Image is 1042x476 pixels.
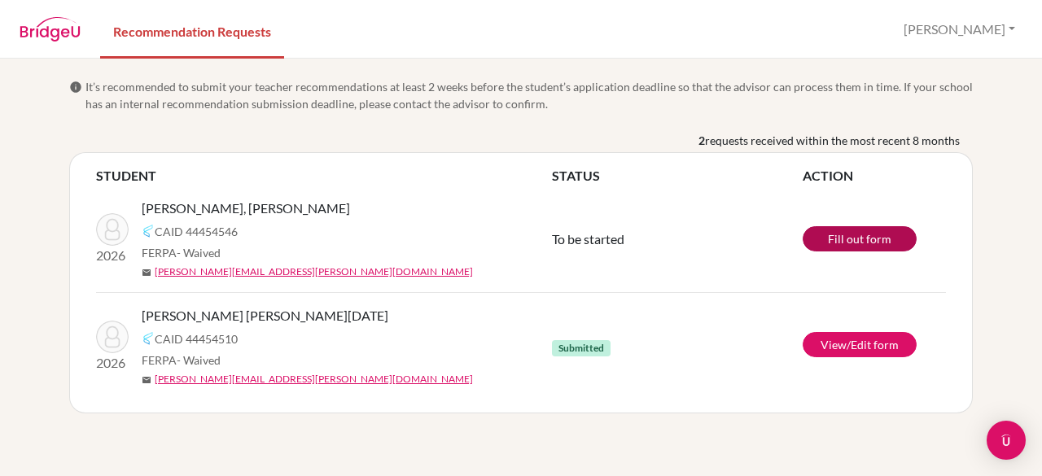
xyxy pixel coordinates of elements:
[155,223,238,240] span: CAID 44454546
[69,81,82,94] span: info
[142,352,221,369] span: FERPA
[705,132,960,149] span: requests received within the most recent 8 months
[155,372,473,386] a: [PERSON_NAME][EMAIL_ADDRESS][PERSON_NAME][DOMAIN_NAME]
[177,353,221,367] span: - Waived
[803,332,917,357] a: View/Edit form
[142,225,155,238] img: Common App logo
[987,421,1026,460] div: Open Intercom Messenger
[552,166,803,186] th: STATUS
[803,166,946,186] th: ACTION
[896,14,1022,45] button: [PERSON_NAME]
[142,244,221,261] span: FERPA
[85,78,973,112] span: It’s recommended to submit your teacher recommendations at least 2 weeks before the student’s app...
[142,306,388,325] span: [PERSON_NAME] [PERSON_NAME][DATE]
[96,321,129,353] img: DUQUE CARTAGENA, LUCIA
[96,213,129,246] img: SALAZAR ORTIZ, JUAN FELIPE
[155,264,473,279] a: [PERSON_NAME][EMAIL_ADDRESS][PERSON_NAME][DOMAIN_NAME]
[552,231,624,247] span: To be started
[142,332,155,345] img: Common App logo
[96,166,552,186] th: STUDENT
[803,226,917,251] a: Fill out form
[142,268,151,277] span: mail
[698,132,705,149] b: 2
[142,199,350,218] span: [PERSON_NAME], [PERSON_NAME]
[177,246,221,260] span: - Waived
[142,375,151,385] span: mail
[20,17,81,41] img: BridgeU logo
[96,246,129,265] p: 2026
[96,353,129,373] p: 2026
[100,2,284,59] a: Recommendation Requests
[155,330,238,347] span: CAID 44454510
[552,340,611,356] span: Submitted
